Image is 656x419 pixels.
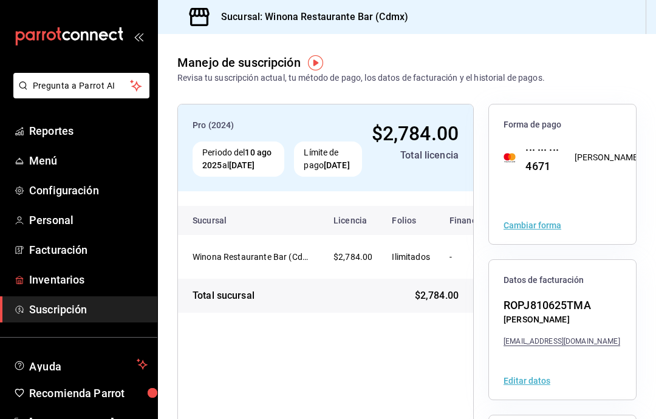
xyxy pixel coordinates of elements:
strong: [DATE] [229,160,255,170]
div: ROPJ810625TMA [504,297,620,313]
div: Periodo del al [193,141,284,177]
td: - [440,235,521,279]
div: ··· ··· ··· 4671 [516,141,559,174]
span: Suscripción [29,301,148,318]
div: [PERSON_NAME] [504,313,620,326]
button: Pregunta a Parrot AI [13,73,149,98]
button: Cambiar forma [504,221,561,230]
div: Winona Restaurante Bar (Cdmx) [193,251,314,263]
span: $2,784.00 [372,122,459,145]
th: Financiamiento [440,206,521,235]
div: Total licencia [372,148,459,163]
button: open_drawer_menu [134,32,143,41]
div: Pro (2024) [193,119,362,132]
th: Licencia [324,206,382,235]
strong: [DATE] [324,160,350,170]
div: Sucursal [193,216,259,225]
div: Manejo de suscripción [177,53,301,72]
button: Editar datos [504,376,550,385]
div: Límite de pago [294,141,361,177]
span: Facturación [29,242,148,258]
td: Ilimitados [382,235,440,279]
span: Pregunta a Parrot AI [33,80,131,92]
span: Recomienda Parrot [29,385,148,401]
span: $2,784.00 [333,252,372,262]
span: Personal [29,212,148,228]
img: Tooltip marker [308,55,323,70]
div: [PERSON_NAME] [575,151,641,164]
h3: Sucursal: Winona Restaurante Bar (Cdmx) [211,10,408,24]
span: Datos de facturación [504,274,621,286]
span: $2,784.00 [415,288,459,303]
a: Pregunta a Parrot AI [9,88,149,101]
th: Folios [382,206,440,235]
span: Reportes [29,123,148,139]
div: Revisa tu suscripción actual, tu método de pago, los datos de facturación y el historial de pagos. [177,72,545,84]
div: Total sucursal [193,288,255,303]
span: Configuración [29,182,148,199]
span: Menú [29,152,148,169]
span: Inventarios [29,271,148,288]
span: Ayuda [29,357,132,372]
span: Forma de pago [504,119,621,131]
